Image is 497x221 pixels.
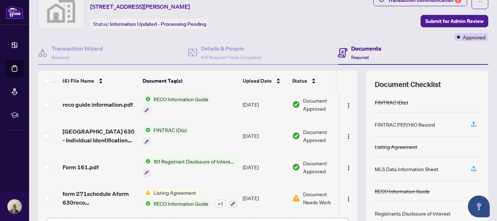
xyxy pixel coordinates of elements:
td: [DATE] [240,183,289,214]
span: (6) File Name [63,77,94,85]
span: FINTRAC ID(s) [151,126,190,134]
img: Status Icon [143,157,151,165]
span: reco guide information.pdf [63,100,133,109]
th: Document Tag(s) [140,71,240,91]
th: Upload Date [240,71,289,91]
h4: Transaction Wizard [52,44,103,53]
img: Document Status [292,132,300,140]
div: FINTRAC PEP/HIO Record [375,121,435,129]
img: logo [6,5,23,19]
span: 4/4 Required Fields Completed [201,55,261,60]
img: Status Icon [143,200,151,208]
button: Status Icon161 Registrant Disclosure of Interest - Disposition ofProperty [143,157,237,177]
img: Document Status [292,163,300,171]
div: FINTRAC ID(s) [375,98,408,106]
button: Logo [343,192,354,204]
div: MLS Data Information Sheet [375,165,438,173]
span: RECO Information Guide [151,95,211,103]
div: RECO Information Guide [375,187,430,195]
img: Document Status [292,100,300,108]
td: [DATE] [240,151,289,183]
td: [DATE] [240,89,289,121]
span: Document Needs Work [303,190,341,206]
button: Status IconFINTRAC ID(s) [143,126,190,146]
h4: Documents [351,44,381,53]
span: Submit for Admin Review [425,15,484,27]
div: Status: [90,19,209,29]
span: [GEOGRAPHIC_DATA] 630 - Individual Identification Information Record 10.pdf [63,127,137,145]
span: Information Updated - Processing Pending [110,21,206,27]
button: Logo [343,99,354,110]
img: Status Icon [143,189,151,197]
span: Listing Agreement [151,189,199,197]
img: Status Icon [143,126,151,134]
img: Profile Icon [8,200,21,213]
img: Document Status [292,194,300,202]
span: form 271schedule Aform 630reco informationschedule B.pdf [63,189,137,207]
button: Open asap [468,196,490,217]
span: [STREET_ADDRESS][PERSON_NAME] [90,2,190,11]
img: Logo [346,165,351,171]
img: Logo [346,134,351,139]
span: Status [292,77,307,85]
button: Logo [343,130,354,142]
span: RECO Information Guide [151,200,211,208]
span: 161 Registrant Disclosure of Interest - Disposition ofProperty [151,157,237,165]
img: Status Icon [143,95,151,103]
span: Document Approved [303,96,348,113]
div: Registrants Disclosure of Interest [375,209,451,217]
td: [DATE] [240,120,289,151]
div: + 1 [214,200,226,208]
span: Required [52,55,69,60]
th: Status [289,71,351,91]
button: Submit for Admin Review [421,15,488,27]
span: Document Approved [303,128,348,144]
div: Listing Agreement [375,143,417,151]
h4: Details & People [201,44,261,53]
img: Logo [346,196,351,202]
span: Document Approved [303,159,348,175]
th: (6) File Name [60,71,140,91]
button: Status IconListing AgreementStatus IconRECO Information Guide+1 [143,189,237,208]
span: Required [351,55,369,60]
span: Form 161.pdf [63,163,99,171]
button: Logo [343,161,354,173]
img: Logo [346,103,351,108]
span: Upload Date [243,77,272,85]
button: Status IconRECO Information Guide [143,95,211,115]
span: Approved [463,33,485,41]
span: Document Checklist [375,79,441,90]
